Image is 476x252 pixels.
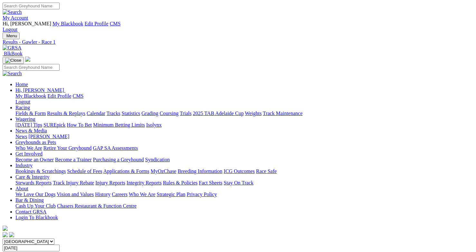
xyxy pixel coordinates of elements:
button: Toggle navigation [3,32,20,39]
img: Search [3,9,22,15]
div: Greyhounds as Pets [15,145,473,151]
a: Stewards Reports [15,180,51,185]
a: Edit Profile [48,93,71,99]
a: Who We Are [129,192,155,197]
a: Become a Trainer [55,157,92,162]
img: GRSA [3,45,22,51]
a: About [15,186,28,191]
img: Close [5,58,21,63]
a: Race Safe [256,168,276,174]
a: Cash Up Your Club [15,203,56,209]
a: My Blackbook [52,21,83,26]
a: Vision and Values [57,192,94,197]
a: Wagering [15,116,35,122]
a: Results & Replays [47,111,85,116]
div: Get Involved [15,157,473,163]
a: Statistics [122,111,140,116]
img: logo-grsa-white.png [25,57,30,62]
a: Hi, [PERSON_NAME] [15,87,65,93]
a: 2025 TAB Adelaide Cup [193,111,244,116]
a: News [15,134,27,139]
img: twitter.svg [9,232,14,237]
a: Minimum Betting Limits [93,122,145,128]
a: Schedule of Fees [67,168,102,174]
a: Care & Integrity [15,174,50,180]
a: Logout [3,27,17,32]
button: Toggle navigation [3,57,24,64]
a: Edit Profile [85,21,108,26]
a: [PERSON_NAME] [28,134,69,139]
a: Industry [15,163,33,168]
a: MyOzChase [151,168,176,174]
a: Chasers Restaurant & Function Centre [57,203,136,209]
img: facebook.svg [3,232,8,237]
span: Menu [6,33,17,38]
a: Rules & Policies [163,180,198,185]
span: Hi, [PERSON_NAME] [3,21,51,26]
a: Track Injury Rebate [53,180,94,185]
a: Careers [112,192,127,197]
a: Results - Gawler - Race 1 [3,39,473,45]
a: Bar & Dining [15,197,44,203]
a: CMS [73,93,84,99]
input: Select date [3,245,60,251]
div: News & Media [15,134,473,139]
div: Bar & Dining [15,203,473,209]
a: Trials [180,111,191,116]
a: Weights [245,111,262,116]
a: Integrity Reports [126,180,162,185]
input: Search [3,3,60,9]
a: How To Bet [67,122,92,128]
input: Search [3,64,60,71]
a: Stay On Track [224,180,253,185]
span: Hi, [PERSON_NAME] [15,87,64,93]
a: Breeding Information [178,168,222,174]
a: CMS [110,21,121,26]
a: Injury Reports [95,180,125,185]
a: Isolynx [146,122,162,128]
div: My Account [3,21,473,32]
a: SUREpick [43,122,65,128]
div: About [15,192,473,197]
a: We Love Our Dogs [15,192,55,197]
a: Fields & Form [15,111,46,116]
a: Login To Blackbook [15,215,58,220]
a: History [95,192,110,197]
a: Home [15,82,28,87]
a: Retire Your Greyhound [43,145,92,151]
a: Applications & Forms [103,168,149,174]
div: Wagering [15,122,473,128]
a: Track Maintenance [263,111,303,116]
a: Get Involved [15,151,42,157]
a: [DATE] Tips [15,122,42,128]
a: Become an Owner [15,157,54,162]
a: Logout [15,99,30,104]
div: Hi, [PERSON_NAME] [15,93,473,105]
a: Contact GRSA [15,209,46,214]
a: BlkBook [3,51,23,56]
a: Syndication [145,157,170,162]
a: Coursing [160,111,179,116]
span: BlkBook [4,51,23,56]
div: Industry [15,168,473,174]
div: Care & Integrity [15,180,473,186]
a: Calendar [87,111,105,116]
a: My Blackbook [15,93,46,99]
a: Strategic Plan [157,192,185,197]
a: Who We Are [15,145,42,151]
img: logo-grsa-white.png [3,226,8,231]
a: ICG Outcomes [224,168,255,174]
a: Grading [142,111,158,116]
a: Greyhounds as Pets [15,139,56,145]
a: Racing [15,105,30,110]
a: News & Media [15,128,47,133]
div: Racing [15,111,473,116]
a: Privacy Policy [187,192,217,197]
a: Fact Sheets [199,180,222,185]
img: Search [3,71,22,76]
a: GAP SA Assessments [93,145,138,151]
a: My Account [3,15,28,21]
a: Bookings & Scratchings [15,168,66,174]
a: Tracks [107,111,120,116]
